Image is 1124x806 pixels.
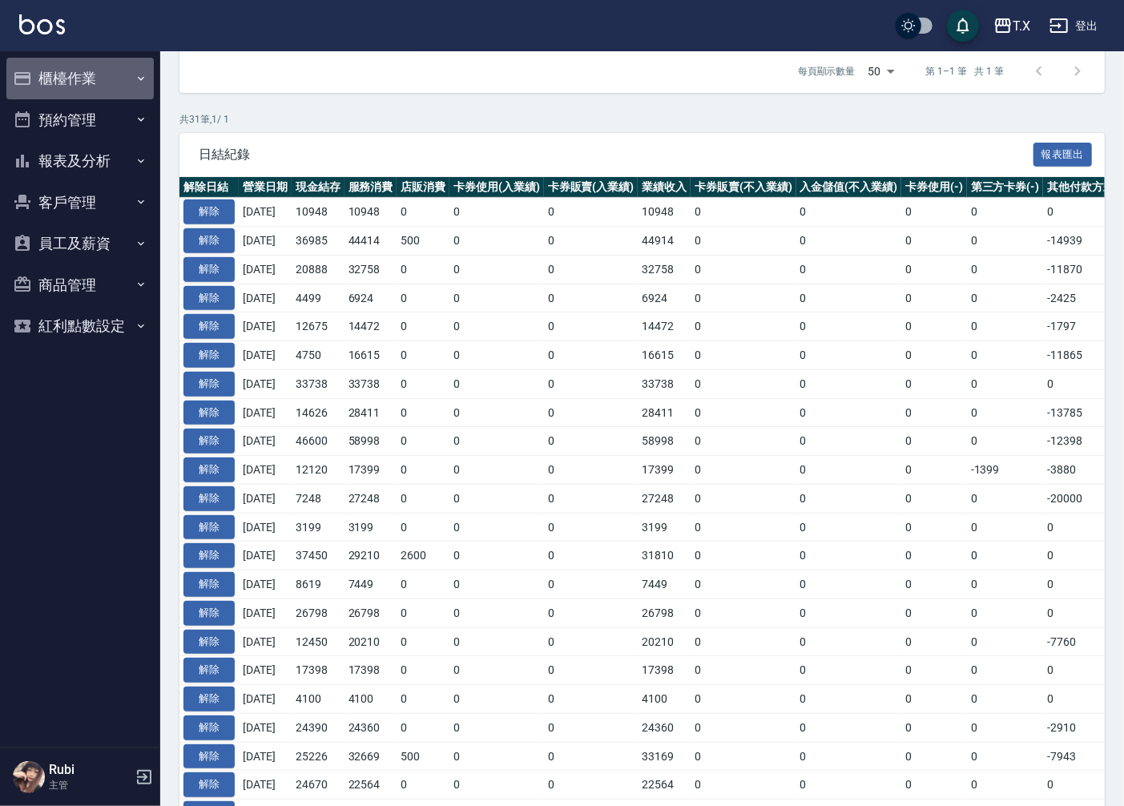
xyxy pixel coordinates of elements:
[344,312,397,341] td: 14472
[544,542,639,570] td: 0
[239,484,292,513] td: [DATE]
[796,398,902,427] td: 0
[901,513,967,542] td: 0
[901,369,967,398] td: 0
[397,685,449,714] td: 0
[691,398,796,427] td: 0
[344,427,397,456] td: 58998
[796,542,902,570] td: 0
[239,312,292,341] td: [DATE]
[397,427,449,456] td: 0
[19,14,65,34] img: Logo
[691,255,796,284] td: 0
[544,255,639,284] td: 0
[544,742,639,771] td: 0
[796,369,902,398] td: 0
[691,713,796,742] td: 0
[691,656,796,685] td: 0
[183,486,235,511] button: 解除
[691,198,796,227] td: 0
[901,656,967,685] td: 0
[967,255,1044,284] td: 0
[796,427,902,456] td: 0
[449,198,544,227] td: 0
[691,456,796,485] td: 0
[901,255,967,284] td: 0
[638,198,691,227] td: 10948
[397,255,449,284] td: 0
[6,99,154,141] button: 預約管理
[239,513,292,542] td: [DATE]
[292,177,344,198] th: 現金結存
[183,257,235,282] button: 解除
[796,570,902,599] td: 0
[796,742,902,771] td: 0
[638,255,691,284] td: 32758
[1013,16,1030,36] div: T.X
[544,284,639,312] td: 0
[344,284,397,312] td: 6924
[239,713,292,742] td: [DATE]
[183,744,235,769] button: 解除
[49,778,131,792] p: 主管
[947,10,979,42] button: save
[901,398,967,427] td: 0
[183,772,235,797] button: 解除
[239,284,292,312] td: [DATE]
[397,227,449,256] td: 500
[901,312,967,341] td: 0
[638,542,691,570] td: 31810
[6,182,154,224] button: 客戶管理
[544,484,639,513] td: 0
[691,542,796,570] td: 0
[544,627,639,656] td: 0
[397,341,449,370] td: 0
[967,627,1044,656] td: 0
[292,341,344,370] td: 4750
[6,140,154,182] button: 報表及分析
[544,198,639,227] td: 0
[638,685,691,714] td: 4100
[397,713,449,742] td: 0
[183,515,235,540] button: 解除
[344,771,397,800] td: 22564
[796,598,902,627] td: 0
[239,227,292,256] td: [DATE]
[449,598,544,627] td: 0
[239,598,292,627] td: [DATE]
[344,542,397,570] td: 29210
[691,685,796,714] td: 0
[344,713,397,742] td: 24360
[449,513,544,542] td: 0
[638,369,691,398] td: 33738
[344,598,397,627] td: 26798
[292,255,344,284] td: 20888
[901,598,967,627] td: 0
[344,255,397,284] td: 32758
[967,227,1044,256] td: 0
[292,598,344,627] td: 26798
[449,456,544,485] td: 0
[397,456,449,485] td: 0
[199,147,1033,163] span: 日結紀錄
[926,64,1004,79] p: 第 1–1 筆 共 1 筆
[49,762,131,778] h5: Rubi
[449,484,544,513] td: 0
[239,198,292,227] td: [DATE]
[901,742,967,771] td: 0
[239,398,292,427] td: [DATE]
[967,456,1044,485] td: -1399
[239,427,292,456] td: [DATE]
[544,598,639,627] td: 0
[967,685,1044,714] td: 0
[901,341,967,370] td: 0
[691,742,796,771] td: 0
[344,570,397,599] td: 7449
[796,341,902,370] td: 0
[183,199,235,224] button: 解除
[344,656,397,685] td: 17398
[638,312,691,341] td: 14472
[397,312,449,341] td: 0
[638,341,691,370] td: 16615
[691,284,796,312] td: 0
